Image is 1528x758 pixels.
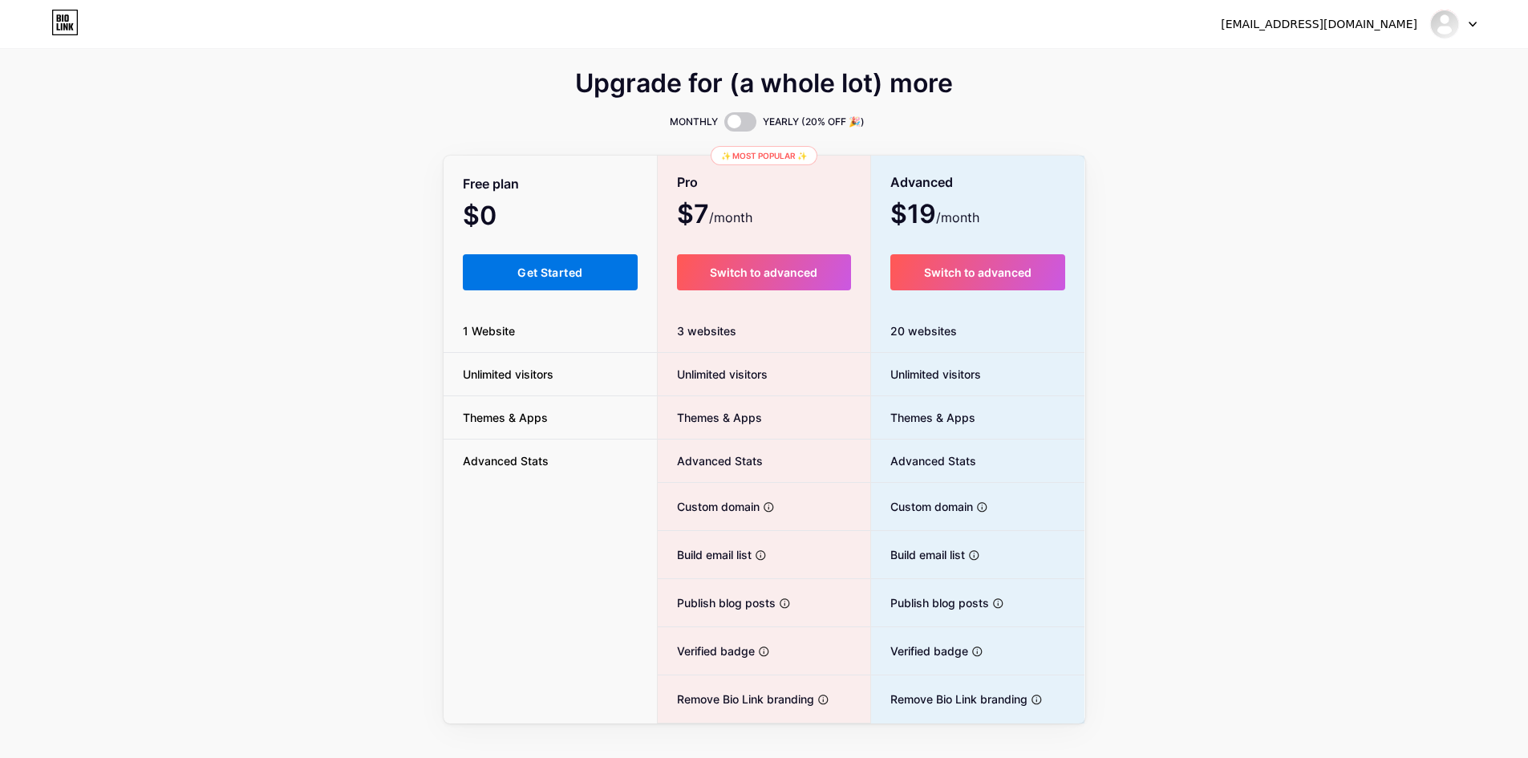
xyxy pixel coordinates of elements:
div: 3 websites [658,310,870,353]
span: Publish blog posts [658,594,776,611]
span: YEARLY (20% OFF 🎉) [763,114,865,130]
button: Switch to advanced [890,254,1066,290]
span: Advanced Stats [871,452,976,469]
span: Verified badge [871,642,968,659]
span: Publish blog posts [871,594,989,611]
button: Switch to advanced [677,254,851,290]
span: Remove Bio Link branding [658,691,814,707]
button: Get Started [463,254,638,290]
span: Unlimited visitors [444,366,573,383]
span: Pro [677,168,698,197]
span: Advanced [890,168,953,197]
span: $19 [890,205,979,227]
span: Build email list [871,546,965,563]
span: $7 [677,205,752,227]
span: /month [709,208,752,227]
span: Verified badge [658,642,755,659]
span: Switch to advanced [924,266,1032,279]
span: Switch to advanced [710,266,817,279]
span: Custom domain [871,498,973,515]
span: Advanced Stats [444,452,568,469]
span: Build email list [658,546,752,563]
div: [EMAIL_ADDRESS][DOMAIN_NAME] [1221,16,1417,33]
span: $0 [463,206,540,229]
div: ✨ Most popular ✨ [711,146,817,165]
span: Free plan [463,170,519,198]
span: Upgrade for (a whole lot) more [575,74,953,93]
span: /month [936,208,979,227]
span: Get Started [517,266,582,279]
span: Advanced Stats [658,452,763,469]
span: Unlimited visitors [658,366,768,383]
span: Themes & Apps [871,409,975,426]
img: productcareer [1429,9,1460,39]
span: Themes & Apps [658,409,762,426]
span: 1 Website [444,322,534,339]
span: Unlimited visitors [871,366,981,383]
span: Remove Bio Link branding [871,691,1027,707]
span: Custom domain [658,498,760,515]
span: Themes & Apps [444,409,567,426]
div: 20 websites [871,310,1085,353]
span: MONTHLY [670,114,718,130]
